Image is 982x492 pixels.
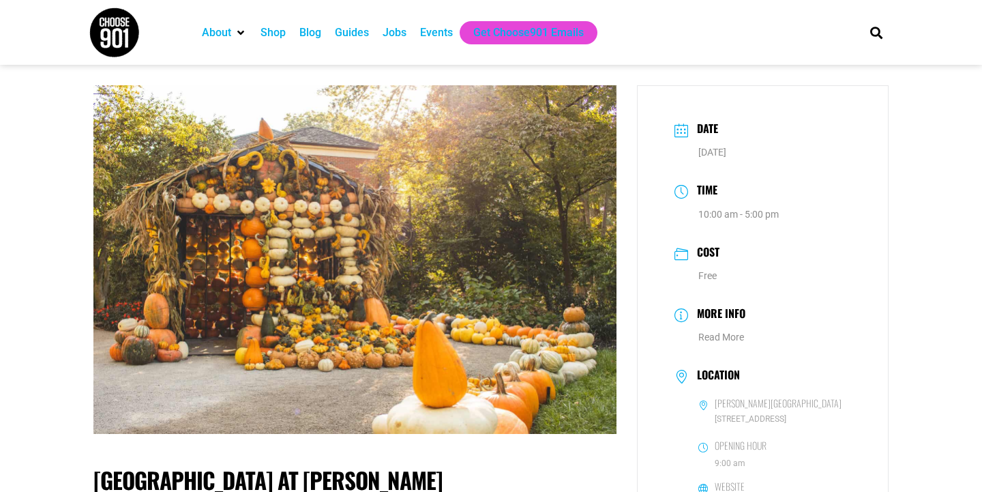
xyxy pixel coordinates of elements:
abbr: 10:00 am - 5:00 pm [698,209,779,220]
h3: Date [690,120,718,140]
dd: Free [674,267,851,285]
a: About [202,25,231,41]
span: 9:00 am [698,455,767,472]
a: Events [420,25,453,41]
h3: Cost [690,244,719,263]
a: Shop [261,25,286,41]
nav: Main nav [195,21,847,44]
a: Read More [698,332,744,343]
span: [DATE] [698,147,726,158]
h6: [PERSON_NAME][GEOGRAPHIC_DATA] [715,397,842,409]
div: Search [865,21,888,44]
a: Get Choose901 Emails [473,25,584,41]
span: [STREET_ADDRESS] [698,413,851,426]
h3: Time [690,182,717,201]
div: About [195,21,254,44]
a: Blog [299,25,321,41]
h3: More Info [690,305,745,325]
a: Guides [335,25,369,41]
h6: Opening Hour [715,439,767,452]
h3: Location [690,368,740,385]
a: Jobs [383,25,406,41]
